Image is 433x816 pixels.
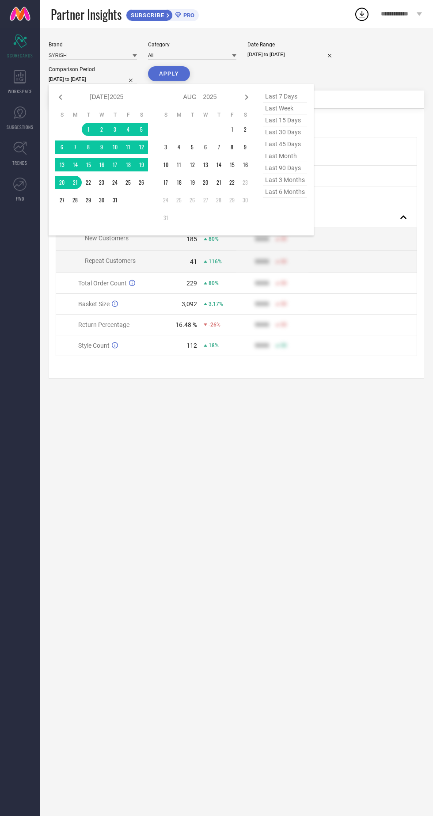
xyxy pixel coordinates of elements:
[186,176,199,189] td: Tue Aug 19 2025
[55,140,68,154] td: Sun Jul 06 2025
[209,301,223,307] span: 3.17%
[78,300,110,307] span: Basket Size
[255,300,269,307] div: 9999
[225,158,239,171] td: Fri Aug 15 2025
[82,111,95,118] th: Tuesday
[190,258,197,265] div: 41
[241,92,252,102] div: Next month
[135,140,148,154] td: Sat Jul 12 2025
[78,342,110,349] span: Style Count
[148,66,190,81] button: APPLY
[186,342,197,349] div: 112
[108,176,122,189] td: Thu Jul 24 2025
[122,158,135,171] td: Fri Jul 18 2025
[108,111,122,118] th: Thursday
[263,150,307,162] span: last month
[175,321,197,328] div: 16.48 %
[199,111,212,118] th: Wednesday
[225,123,239,136] td: Fri Aug 01 2025
[199,194,212,207] td: Wed Aug 27 2025
[239,194,252,207] td: Sat Aug 30 2025
[239,158,252,171] td: Sat Aug 16 2025
[85,257,136,264] span: Repeat Customers
[263,91,307,102] span: last 7 days
[281,322,287,328] span: 50
[55,92,66,102] div: Previous month
[95,176,108,189] td: Wed Jul 23 2025
[255,342,269,349] div: 9999
[108,123,122,136] td: Thu Jul 03 2025
[12,159,27,166] span: TRENDS
[16,195,24,202] span: FWD
[247,42,336,48] div: Date Range
[212,194,225,207] td: Thu Aug 28 2025
[135,158,148,171] td: Sat Jul 19 2025
[212,176,225,189] td: Thu Aug 21 2025
[255,235,269,243] div: 9999
[148,42,236,48] div: Category
[255,280,269,287] div: 9999
[239,123,252,136] td: Sat Aug 02 2025
[239,111,252,118] th: Saturday
[281,280,287,286] span: 50
[122,140,135,154] td: Fri Jul 11 2025
[172,111,186,118] th: Monday
[263,102,307,114] span: last week
[209,236,219,242] span: 80%
[255,258,269,265] div: 9999
[212,111,225,118] th: Thursday
[239,140,252,154] td: Sat Aug 09 2025
[186,235,197,243] div: 185
[225,194,239,207] td: Fri Aug 29 2025
[135,176,148,189] td: Sat Jul 26 2025
[199,158,212,171] td: Wed Aug 13 2025
[108,158,122,171] td: Thu Jul 17 2025
[122,123,135,136] td: Fri Jul 04 2025
[122,176,135,189] td: Fri Jul 25 2025
[68,194,82,207] td: Mon Jul 28 2025
[68,176,82,189] td: Mon Jul 21 2025
[82,176,95,189] td: Tue Jul 22 2025
[135,123,148,136] td: Sat Jul 05 2025
[126,7,199,21] a: SUBSCRIBEPRO
[247,50,336,59] input: Select date range
[55,111,68,118] th: Sunday
[255,321,269,328] div: 9999
[212,140,225,154] td: Thu Aug 07 2025
[172,176,186,189] td: Mon Aug 18 2025
[263,186,307,198] span: last 6 months
[126,12,167,19] span: SUBSCRIBE
[135,111,148,118] th: Saturday
[55,176,68,189] td: Sun Jul 20 2025
[82,123,95,136] td: Tue Jul 01 2025
[68,158,82,171] td: Mon Jul 14 2025
[55,194,68,207] td: Sun Jul 27 2025
[225,140,239,154] td: Fri Aug 08 2025
[182,300,197,307] div: 3,092
[209,342,219,349] span: 18%
[55,158,68,171] td: Sun Jul 13 2025
[263,162,307,174] span: last 90 days
[108,140,122,154] td: Thu Jul 10 2025
[49,66,137,72] div: Comparison Period
[8,88,32,95] span: WORKSPACE
[159,111,172,118] th: Sunday
[263,174,307,186] span: last 3 months
[49,75,137,84] input: Select comparison period
[186,158,199,171] td: Tue Aug 12 2025
[172,140,186,154] td: Mon Aug 04 2025
[209,280,219,286] span: 80%
[199,140,212,154] td: Wed Aug 06 2025
[263,138,307,150] span: last 45 days
[85,235,129,242] span: New Customers
[95,140,108,154] td: Wed Jul 09 2025
[354,6,370,22] div: Open download list
[159,140,172,154] td: Sun Aug 03 2025
[159,211,172,224] td: Sun Aug 31 2025
[68,140,82,154] td: Mon Jul 07 2025
[49,42,137,48] div: Brand
[95,158,108,171] td: Wed Jul 16 2025
[172,194,186,207] td: Mon Aug 25 2025
[199,176,212,189] td: Wed Aug 20 2025
[186,111,199,118] th: Tuesday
